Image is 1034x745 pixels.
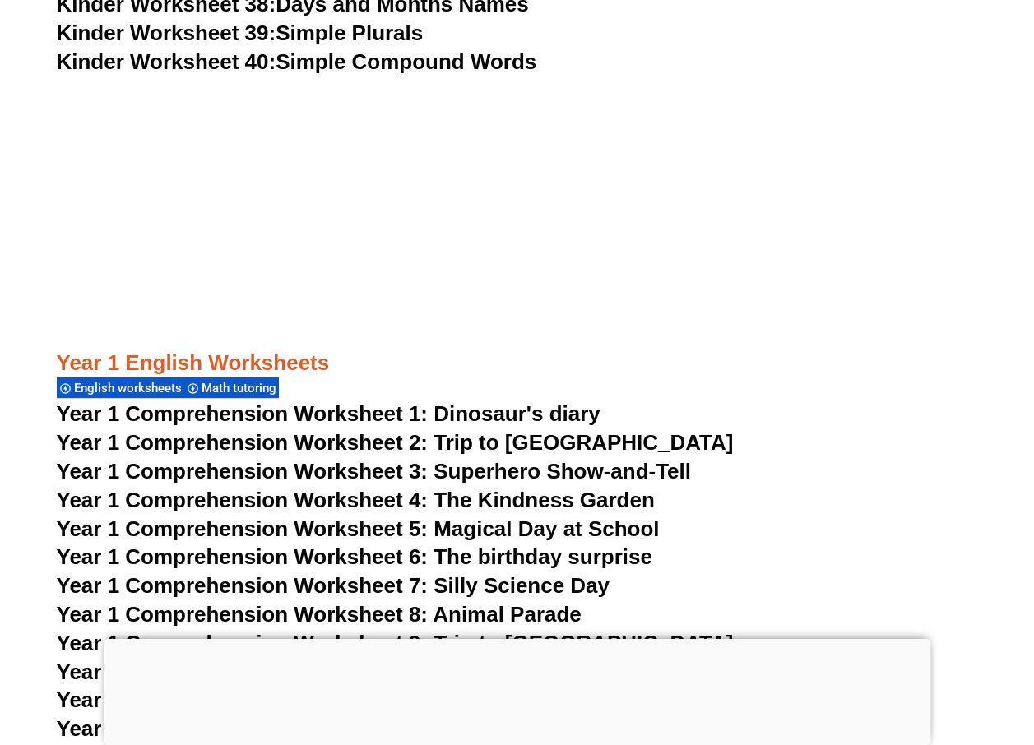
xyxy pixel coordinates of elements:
[57,687,601,712] a: Year 1 Comprehension Worksheet 11: The Lost Kitten
[57,77,978,308] iframe: Advertisement
[57,21,276,45] span: Kinder Worksheet 39:
[952,666,1034,745] iframe: Chat Widget
[57,459,692,484] a: Year 1 Comprehension Worksheet 3: Superhero Show-and-Tell
[57,49,276,74] span: Kinder Worksheet 40:
[57,631,734,655] a: Year 1 Comprehension Worksheet 9: Trip to [GEOGRAPHIC_DATA]
[57,377,184,399] div: English worksheets
[57,516,660,541] a: Year 1 Comprehension Worksheet 5: Magical Day at School
[184,377,279,399] div: Math tutoring
[57,488,655,512] a: Year 1 Comprehension Worksheet 4: The Kindness Garden
[57,430,734,455] a: Year 1 Comprehension Worksheet 2: Trip to [GEOGRAPHIC_DATA]
[104,639,930,741] iframe: Advertisement
[202,381,281,396] span: Math tutoring
[57,21,424,45] a: Kinder Worksheet 39:Simple Plurals
[57,602,582,627] a: Year 1 Comprehension Worksheet 8: Animal Parade
[57,716,687,741] a: Year 1 Comprehension Worksheet 12: The Great Balloon Race
[57,49,537,74] a: Kinder Worksheet 40:Simple Compound Words
[57,349,978,377] h3: Year 1 English Worksheets
[57,659,573,684] a: Year 1 Comprehension Worksheet 10: Mystery Box
[57,573,610,598] a: Year 1 Comprehension Worksheet 7: Silly Science Day
[57,544,652,569] a: Year 1 Comprehension Worksheet 6: The birthday surprise
[74,381,187,396] span: English worksheets
[57,401,600,426] a: Year 1 Comprehension Worksheet 1: Dinosaur's diary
